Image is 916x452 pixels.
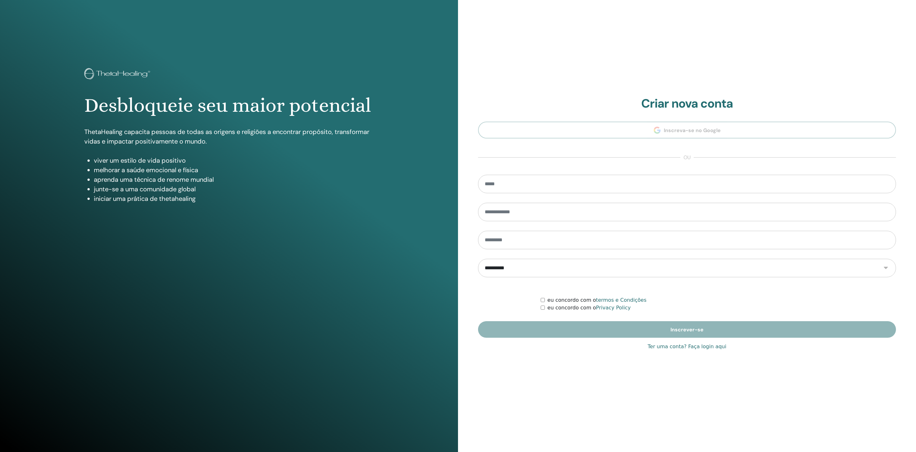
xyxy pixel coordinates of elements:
[680,154,694,161] span: ou
[547,296,646,304] label: eu concordo com o
[84,94,374,117] h1: Desbloqueie seu maior potencial
[596,297,647,303] a: termos e Condições
[94,184,374,194] li: junte-se a uma comunidade global
[94,165,374,175] li: melhorar a saúde emocional e física
[478,96,896,111] h2: Criar nova conta
[84,127,374,146] p: ThetaHealing capacita pessoas de todas as origens e religiões a encontrar propósito, transformar ...
[94,194,374,203] li: iniciar uma prática de thetahealing
[648,343,726,350] a: Ter uma conta? Faça login aqui
[596,305,631,311] a: Privacy Policy
[547,304,631,312] label: eu concordo com o
[94,156,374,165] li: viver um estilo de vida positivo
[94,175,374,184] li: aprenda uma técnica de renome mundial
